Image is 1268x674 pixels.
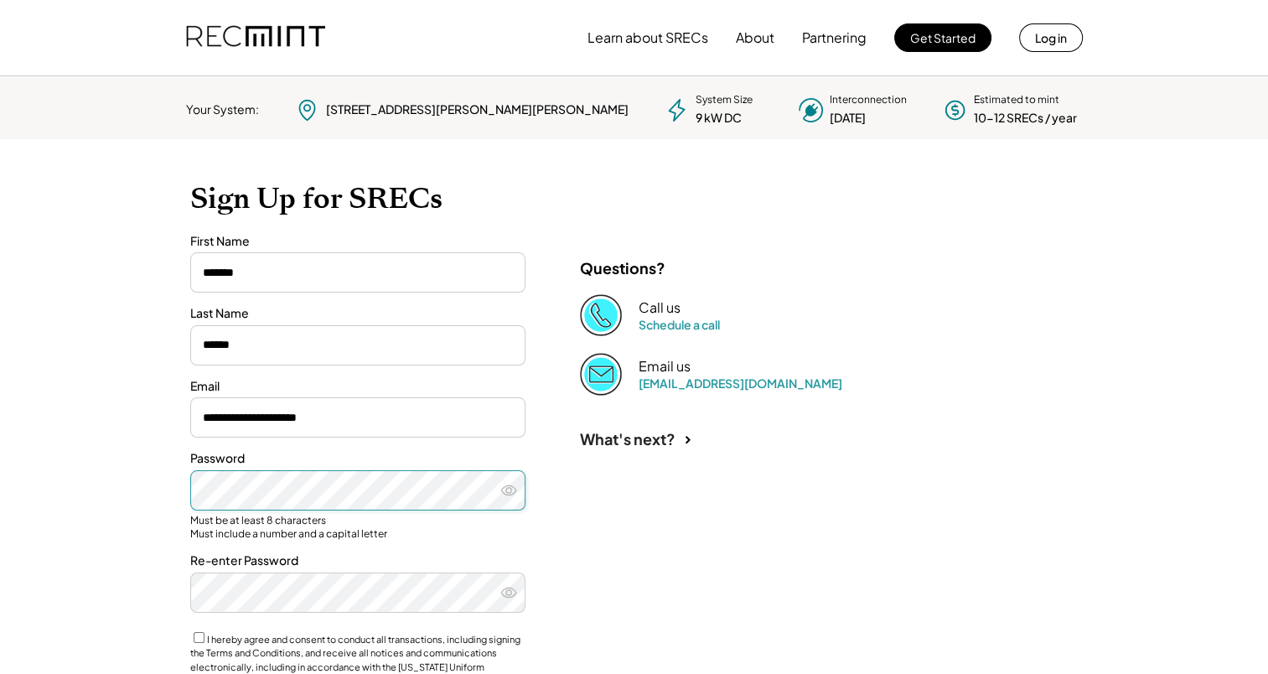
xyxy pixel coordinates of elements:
[326,101,629,118] div: [STREET_ADDRESS][PERSON_NAME][PERSON_NAME]
[894,23,991,52] button: Get Started
[190,450,525,467] div: Password
[186,9,325,66] img: recmint-logotype%403x.png
[190,233,525,250] div: First Name
[580,258,665,277] div: Questions?
[587,21,708,54] button: Learn about SRECs
[974,110,1077,127] div: 10-12 SRECs / year
[190,552,525,569] div: Re-enter Password
[190,305,525,322] div: Last Name
[696,93,753,107] div: System Size
[974,93,1059,107] div: Estimated to mint
[830,93,907,107] div: Interconnection
[190,181,1079,216] h1: Sign Up for SRECs
[696,110,742,127] div: 9 kW DC
[830,110,866,127] div: [DATE]
[639,317,720,332] a: Schedule a call
[639,299,681,317] div: Call us
[190,378,525,395] div: Email
[736,21,774,54] button: About
[190,514,525,540] div: Must be at least 8 characters Must include a number and a capital letter
[580,353,622,395] img: Email%202%403x.png
[639,358,691,376] div: Email us
[186,101,259,118] div: Your System:
[1019,23,1083,52] button: Log in
[802,21,867,54] button: Partnering
[580,429,675,448] div: What's next?
[580,294,622,336] img: Phone%20copy%403x.png
[639,376,842,391] a: [EMAIL_ADDRESS][DOMAIN_NAME]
